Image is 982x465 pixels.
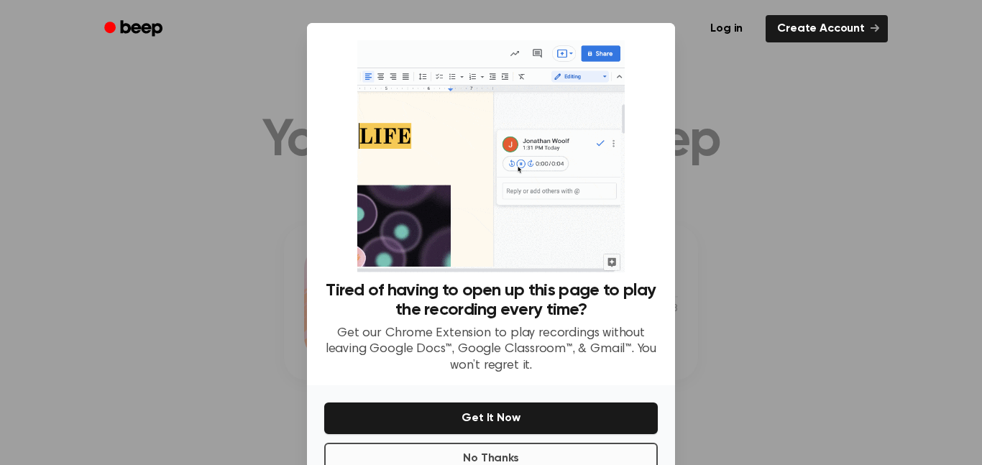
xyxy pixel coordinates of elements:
button: Get It Now [324,402,658,434]
img: Beep extension in action [357,40,624,272]
a: Create Account [766,15,888,42]
h3: Tired of having to open up this page to play the recording every time? [324,281,658,320]
p: Get our Chrome Extension to play recordings without leaving Google Docs™, Google Classroom™, & Gm... [324,326,658,374]
a: Beep [94,15,175,43]
a: Log in [696,12,757,45]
